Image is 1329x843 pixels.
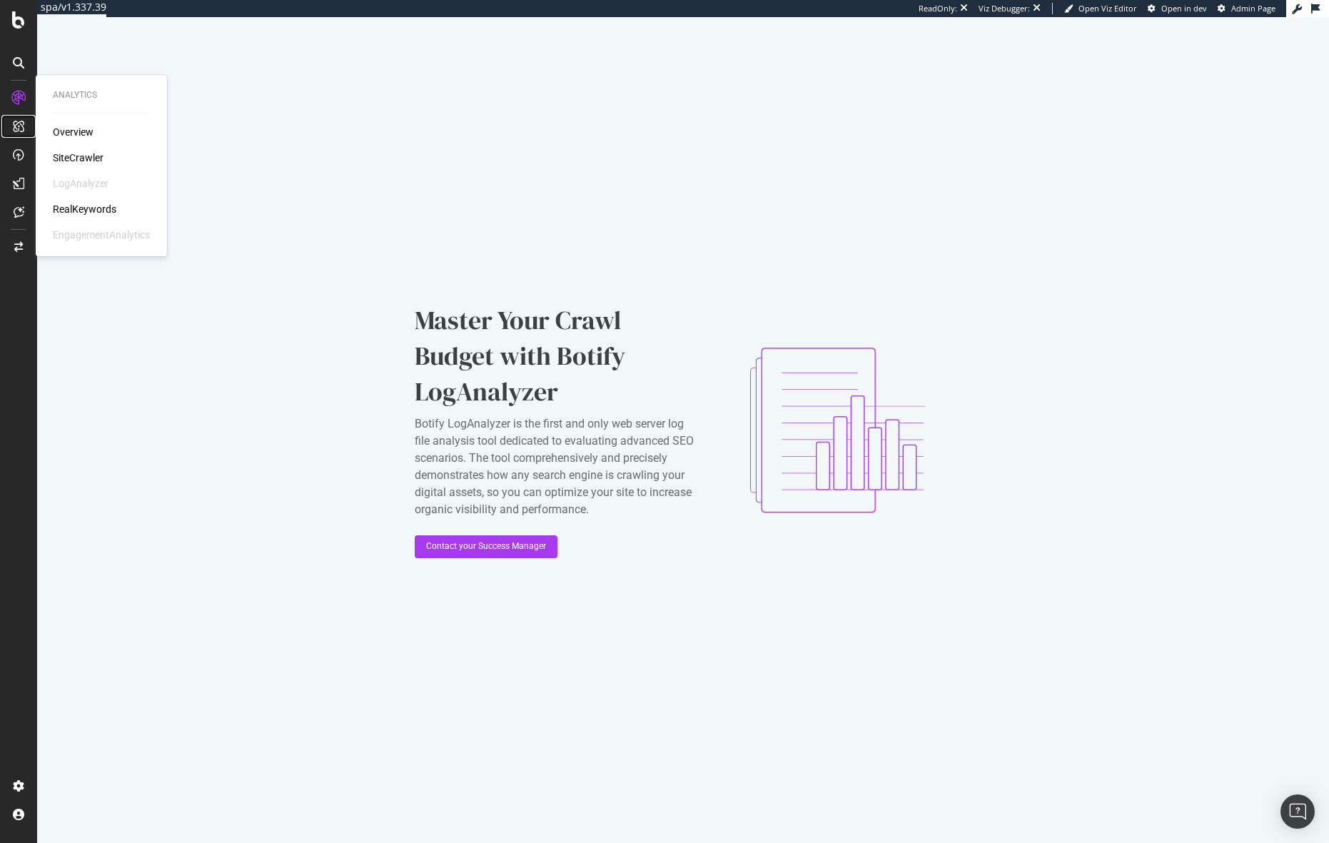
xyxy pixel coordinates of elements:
[919,3,957,14] div: ReadOnly:
[53,89,150,101] div: Analytics
[1280,794,1315,829] div: Open Intercom Messenger
[415,535,557,558] button: Contact your Success Manager
[979,3,1030,14] div: Viz Debugger:
[1218,3,1275,14] a: Admin Page
[53,151,103,165] a: SiteCrawler
[53,202,116,216] a: RealKeywords
[426,540,546,552] div: Contact your Success Manager
[53,228,150,242] div: EngagementAnalytics
[53,176,108,191] div: LogAnalyzer
[415,303,700,410] div: Master Your Crawl Budget with Botify LogAnalyzer
[1231,3,1275,14] span: Admin Page
[1148,3,1207,14] a: Open in dev
[415,415,700,518] div: Botify LogAnalyzer is the first and only web server log file analysis tool dedicated to evaluatin...
[1161,3,1207,14] span: Open in dev
[723,316,951,545] img: ClxWCziB.png
[1064,3,1137,14] a: Open Viz Editor
[1078,3,1137,14] span: Open Viz Editor
[53,125,94,139] a: Overview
